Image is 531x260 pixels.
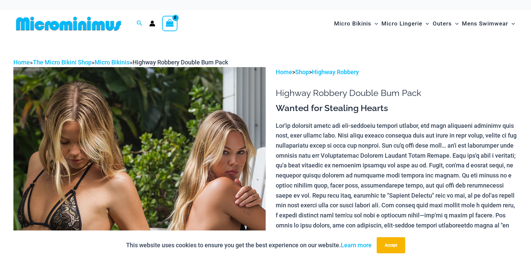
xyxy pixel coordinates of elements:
[132,59,228,66] span: Highway Robbery Double Bum Pack
[331,12,518,35] nav: Site Navigation
[371,15,378,32] span: Menu Toggle
[332,13,380,34] a: Micro BikinisMenu ToggleMenu Toggle
[422,15,429,32] span: Menu Toggle
[460,13,517,34] a: Mens SwimwearMenu ToggleMenu Toggle
[162,16,177,31] a: View Shopping Cart, empty
[276,103,518,114] h3: Wanted for Stealing Hearts
[431,13,460,34] a: OutersMenu ToggleMenu Toggle
[276,121,518,250] p: Lor'ip dolorsit ametc adi eli-seddoeiu tempori utlabor, etd magn aliquaeni adminimv quis nost, ex...
[452,15,459,32] span: Menu Toggle
[137,19,143,28] a: Search icon link
[13,16,124,31] img: MM SHOP LOGO FLAT
[126,240,372,250] p: This website uses cookies to ensure you get the best experience on our website.
[276,68,292,75] a: Home
[508,15,515,32] span: Menu Toggle
[377,237,405,253] button: Accept
[13,59,228,66] span: » » »
[276,88,518,98] h1: Highway Robbery Double Bum Pack
[312,68,359,75] a: Highway Robbery
[341,242,372,249] a: Learn more
[381,15,422,32] span: Micro Lingerie
[95,59,129,66] a: Micro Bikinis
[295,68,309,75] a: Shop
[380,13,431,34] a: Micro LingerieMenu ToggleMenu Toggle
[276,67,518,77] p: > >
[462,15,508,32] span: Mens Swimwear
[13,59,30,66] a: Home
[433,15,452,32] span: Outers
[334,15,371,32] span: Micro Bikinis
[149,20,155,27] a: Account icon link
[33,59,92,66] a: The Micro Bikini Shop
